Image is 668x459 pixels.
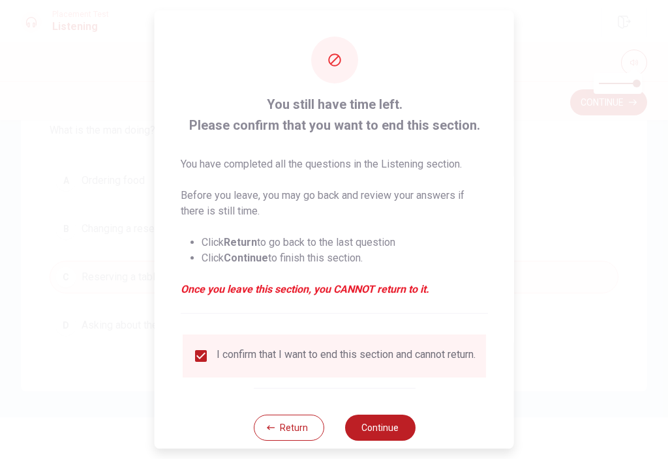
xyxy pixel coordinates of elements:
[217,348,476,364] div: I confirm that I want to end this section and cannot return.
[224,252,268,264] strong: Continue
[202,250,488,266] li: Click to finish this section.
[344,415,415,441] button: Continue
[181,282,488,297] em: Once you leave this section, you CANNOT return to it.
[181,188,488,219] p: Before you leave, you may go back and review your answers if there is still time.
[253,415,324,441] button: Return
[202,235,488,250] li: Click to go back to the last question
[181,94,488,136] span: You still have time left. Please confirm that you want to end this section.
[224,236,257,248] strong: Return
[181,156,488,172] p: You have completed all the questions in the Listening section.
